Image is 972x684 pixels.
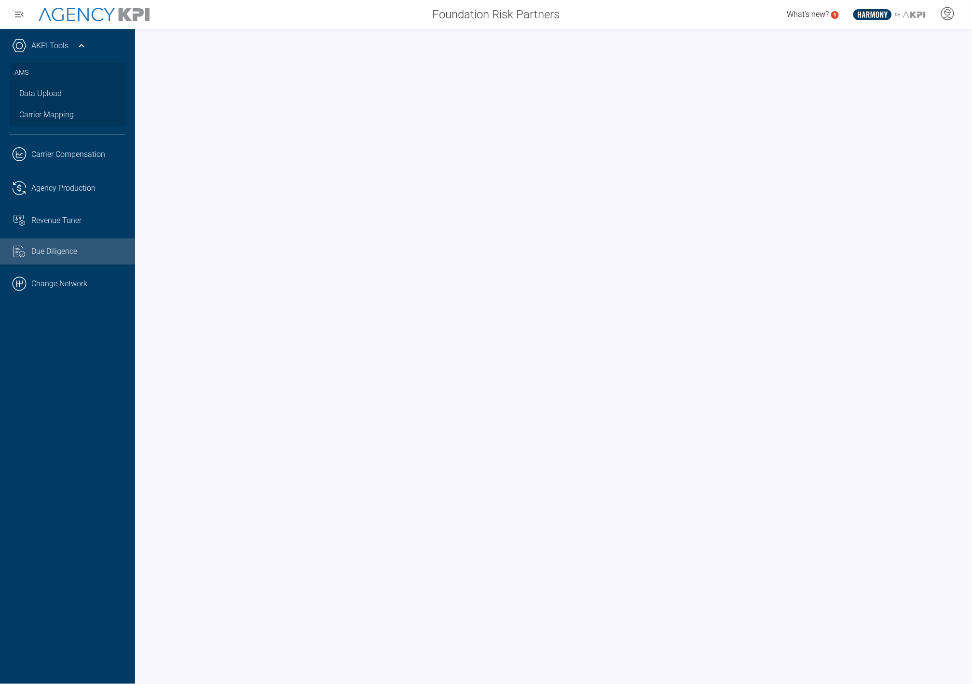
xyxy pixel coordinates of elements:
[10,104,125,126] a: Carrier Mapping
[31,215,82,226] span: Revenue Tuner
[432,6,560,23] span: Foundation Risk Partners
[39,8,150,22] img: AgencyKPI
[831,11,839,19] a: 5
[31,40,68,52] a: AKPI Tools
[14,63,121,83] h3: AMS
[31,182,96,194] span: Agency Production
[834,12,836,17] text: 5
[10,83,125,104] a: Data Upload
[31,246,77,257] span: Due Diligence
[787,10,829,19] span: What's new?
